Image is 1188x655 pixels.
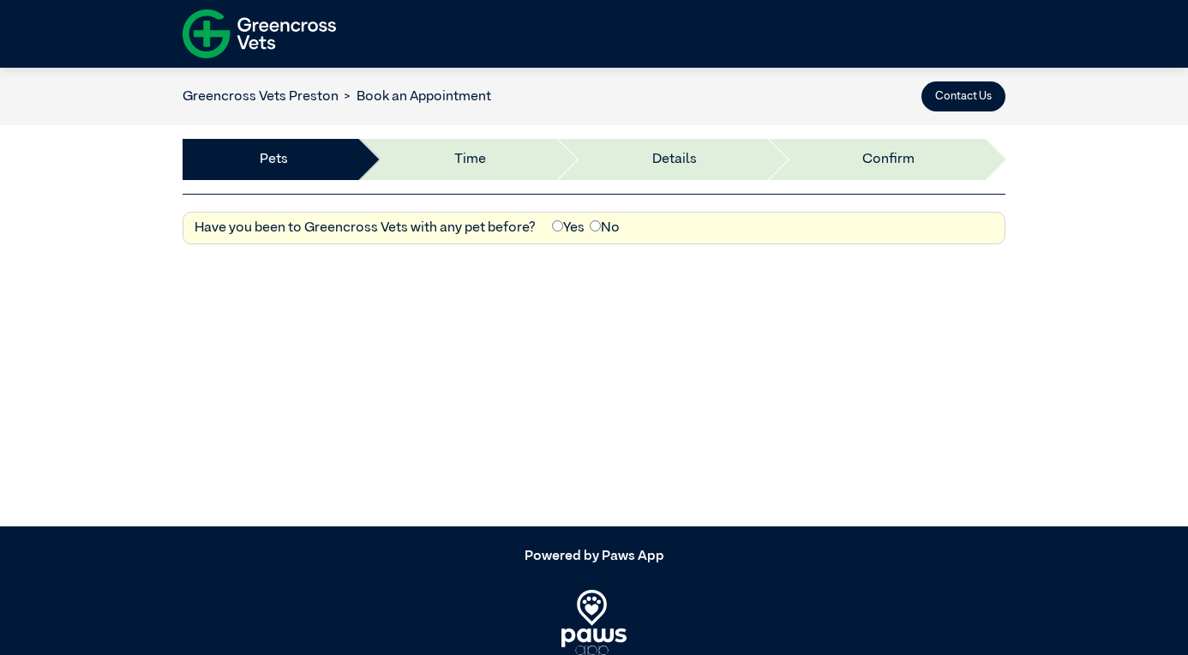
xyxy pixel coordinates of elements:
[183,549,1005,565] h5: Powered by Paws App
[339,87,491,107] li: Book an Appointment
[183,90,339,104] a: Greencross Vets Preston
[921,81,1005,111] button: Contact Us
[590,218,620,238] label: No
[552,220,563,231] input: Yes
[552,218,585,238] label: Yes
[183,87,491,107] nav: breadcrumb
[183,4,336,63] img: f-logo
[260,149,288,170] a: Pets
[195,218,536,238] label: Have you been to Greencross Vets with any pet before?
[590,220,601,231] input: No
